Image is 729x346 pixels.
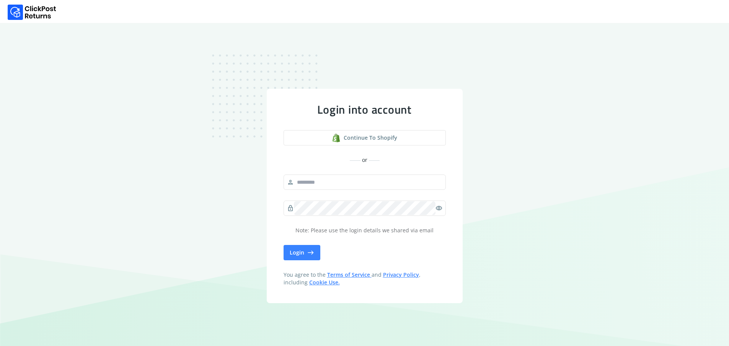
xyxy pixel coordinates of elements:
[383,271,419,278] a: Privacy Policy
[287,177,294,188] span: person
[284,130,446,145] a: shopify logoContinue to shopify
[284,271,446,286] span: You agree to the and , including
[307,247,314,258] span: east
[435,203,442,214] span: visibility
[344,134,397,142] span: Continue to shopify
[327,271,372,278] a: Terms of Service
[332,134,341,142] img: shopify logo
[309,279,340,286] a: Cookie Use.
[284,156,446,164] div: or
[287,203,294,214] span: lock
[8,5,56,20] img: Logo
[284,130,446,145] button: Continue to shopify
[284,103,446,116] div: Login into account
[284,245,320,260] button: Login east
[284,227,446,234] p: Note: Please use the login details we shared via email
